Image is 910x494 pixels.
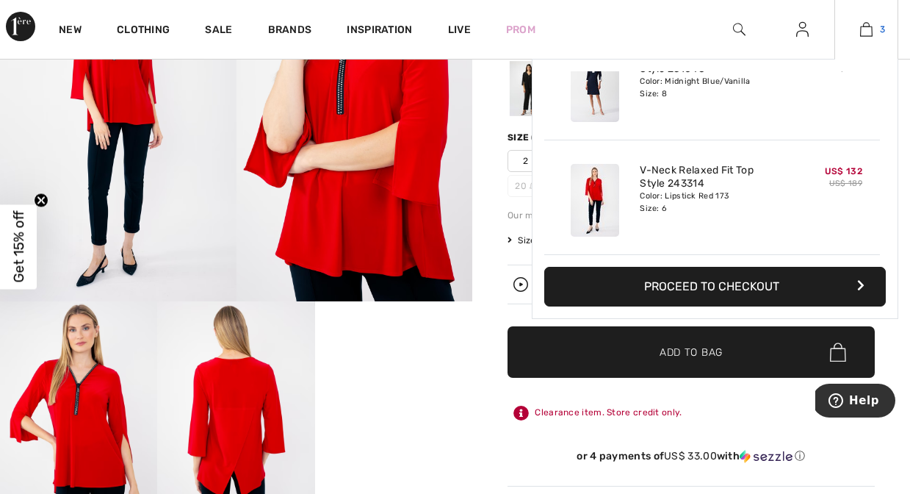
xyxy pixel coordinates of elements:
[508,131,753,144] div: Size ([GEOGRAPHIC_DATA]/[GEOGRAPHIC_DATA]):
[508,234,563,247] span: Size Guide
[6,12,35,41] img: 1ère Avenue
[508,450,875,463] div: or 4 payments of with
[835,21,898,38] a: 3
[640,190,784,214] div: Color: Lipstick Red 173 Size: 6
[571,164,619,237] img: V-Neck Relaxed Fit Top Style 243314
[880,23,885,36] span: 3
[34,193,48,208] button: Close teaser
[508,209,875,222] div: Our model is 5'9"/175 cm and wears a size 6.
[530,182,537,190] img: ring-m.svg
[860,21,873,38] img: My Bag
[448,22,471,37] a: Live
[784,21,820,39] a: Sign In
[796,21,809,38] img: My Info
[508,400,875,426] div: Clearance item. Store credit only.
[815,384,895,420] iframe: Opens a widget where you can find more information
[640,164,784,190] a: V-Neck Relaxed Fit Top Style 243314
[315,301,472,380] video: Your browser does not support the video tag.
[571,49,619,122] img: Knee-Length A-Line Dress Style 251046
[825,166,862,176] span: US$ 132
[740,450,792,463] img: Sezzle
[660,345,723,360] span: Add to Bag
[117,24,170,39] a: Clothing
[829,179,862,188] s: US$ 189
[10,211,27,283] span: Get 15% off
[733,21,745,38] img: search the website
[268,24,312,39] a: Brands
[640,76,784,99] div: Color: Midnight Blue/Vanilla Size: 8
[513,277,528,292] img: Watch the replay
[544,267,886,307] button: Proceed to Checkout
[347,24,412,39] span: Inspiration
[508,450,875,468] div: or 4 payments ofUS$ 33.00withSezzle Click to learn more about Sezzle
[664,450,717,462] span: US$ 33.00
[508,175,544,197] span: 20
[506,22,535,37] a: Prom
[828,64,862,74] s: US$ 269
[830,343,846,362] img: Bag.svg
[508,150,544,172] span: 2
[59,24,82,39] a: New
[205,24,232,39] a: Sale
[508,326,875,378] button: Add to Bag
[510,62,548,117] div: Black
